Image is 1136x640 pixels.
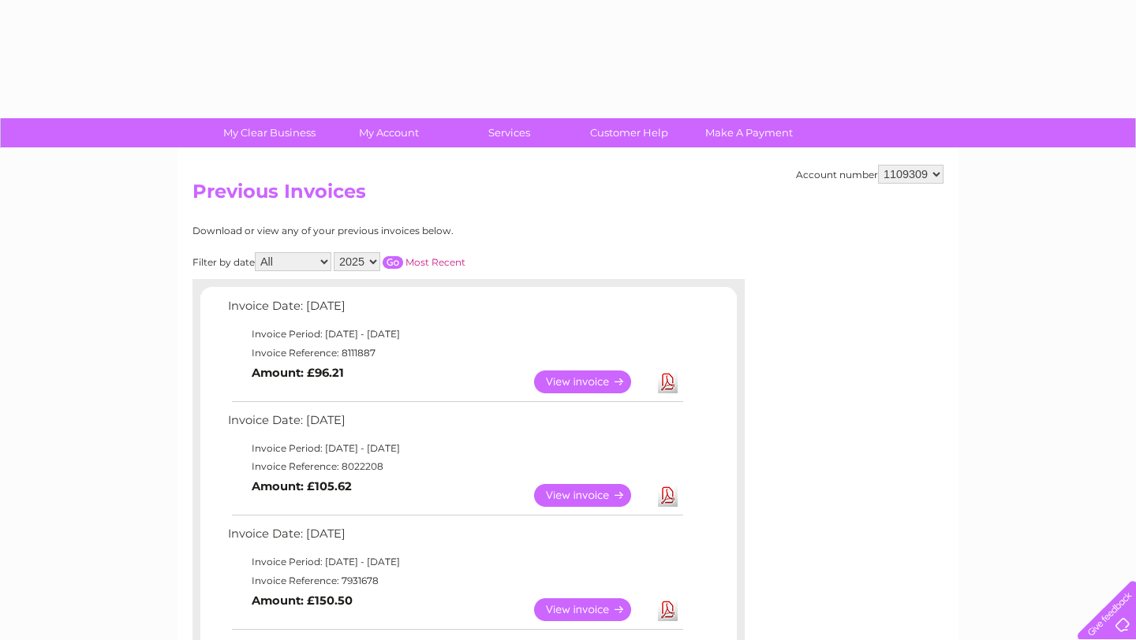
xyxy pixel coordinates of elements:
[405,256,465,268] a: Most Recent
[204,118,334,147] a: My Clear Business
[224,410,686,439] td: Invoice Date: [DATE]
[224,439,686,458] td: Invoice Period: [DATE] - [DATE]
[796,165,944,184] div: Account number
[658,598,678,621] a: Download
[658,484,678,507] a: Download
[192,252,607,271] div: Filter by date
[192,180,944,210] h2: Previous Invoices
[224,296,686,325] td: Invoice Date: [DATE]
[252,366,344,380] b: Amount: £96.21
[224,571,686,590] td: Invoice Reference: 7931678
[224,344,686,363] td: Invoice Reference: 8111887
[224,553,686,571] td: Invoice Period: [DATE] - [DATE]
[324,118,454,147] a: My Account
[534,484,650,507] a: View
[252,479,352,493] b: Amount: £105.62
[224,523,686,553] td: Invoice Date: [DATE]
[658,370,678,393] a: Download
[564,118,694,147] a: Customer Help
[224,457,686,476] td: Invoice Reference: 8022208
[444,118,574,147] a: Services
[192,225,607,236] div: Download or view any of your previous invoices below.
[684,118,814,147] a: Make A Payment
[224,325,686,344] td: Invoice Period: [DATE] - [DATE]
[534,598,650,621] a: View
[252,593,353,608] b: Amount: £150.50
[534,370,650,393] a: View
